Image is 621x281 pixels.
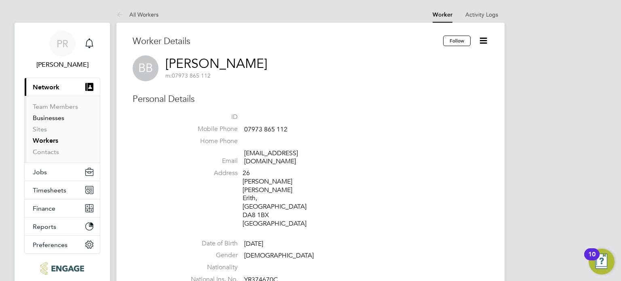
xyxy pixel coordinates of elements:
span: [DATE] [244,240,263,248]
a: Businesses [33,114,64,122]
span: Reports [33,223,56,230]
a: Sites [33,125,47,133]
button: Open Resource Center, 10 new notifications [589,249,615,275]
a: PR[PERSON_NAME] [24,31,100,70]
button: Finance [25,199,100,217]
span: Preferences [33,241,68,249]
span: Finance [33,205,55,212]
label: Date of Birth [181,239,238,248]
label: Address [181,169,238,177]
span: m: [165,72,172,79]
label: Home Phone [181,137,238,146]
label: Gender [181,251,238,260]
button: Timesheets [25,181,100,199]
button: Reports [25,218,100,235]
span: Pallvi Raghvani [24,60,100,70]
img: ncclondon-logo-retina.png [40,262,84,275]
span: 07973 865 112 [165,72,211,79]
span: BB [133,55,158,81]
div: Network [25,96,100,163]
span: PR [57,38,68,49]
label: Email [181,157,238,165]
label: Mobile Phone [181,125,238,133]
a: Go to home page [24,262,100,275]
h3: Personal Details [133,93,488,105]
a: Contacts [33,148,59,156]
label: Nationality [181,263,238,272]
button: Network [25,78,100,96]
a: [PERSON_NAME] [165,56,267,72]
div: 26 [PERSON_NAME] [PERSON_NAME] Erith, [GEOGRAPHIC_DATA] DA8 1BX [GEOGRAPHIC_DATA] [243,169,319,228]
span: Network [33,83,59,91]
span: Timesheets [33,186,66,194]
a: [EMAIL_ADDRESS][DOMAIN_NAME] [244,149,298,166]
button: Follow [443,36,471,46]
h3: Worker Details [133,36,443,47]
span: [DEMOGRAPHIC_DATA] [244,252,314,260]
span: Jobs [33,168,47,176]
label: ID [181,113,238,121]
a: Workers [33,137,58,144]
button: Jobs [25,163,100,181]
a: Activity Logs [465,11,498,18]
div: 10 [588,254,596,265]
a: Team Members [33,103,78,110]
a: All Workers [116,11,158,18]
span: 07973 865 112 [244,125,287,133]
a: Worker [433,11,452,18]
button: Preferences [25,236,100,254]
